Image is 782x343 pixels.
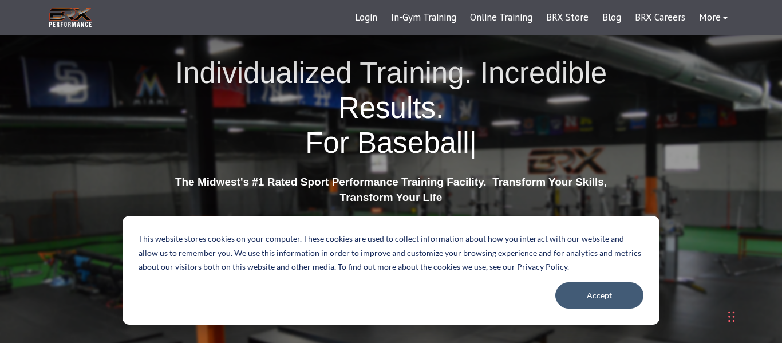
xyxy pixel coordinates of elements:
div: Cookie banner [123,216,659,325]
a: BRX Careers [628,4,692,31]
span: | [469,127,477,159]
a: Login [348,4,384,31]
img: BRX Transparent Logo-2 [48,6,93,29]
h1: Individualized Training. Incredible Results. [171,56,611,161]
span: For Baseball [305,127,469,159]
div: Drag [728,299,735,334]
div: Navigation Menu [348,4,734,31]
a: In-Gym Training [384,4,463,31]
strong: The Midwest's #1 Rated Sport Performance Training Facility. Transform Your Skills, Transform Your... [175,176,607,203]
button: Accept [555,282,643,309]
p: This website stores cookies on your computer. These cookies are used to collect information about... [139,232,643,274]
a: Blog [595,4,628,31]
a: Online Training [463,4,539,31]
a: BRX Store [539,4,595,31]
a: More [692,4,734,31]
iframe: Chat Widget [618,219,782,343]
